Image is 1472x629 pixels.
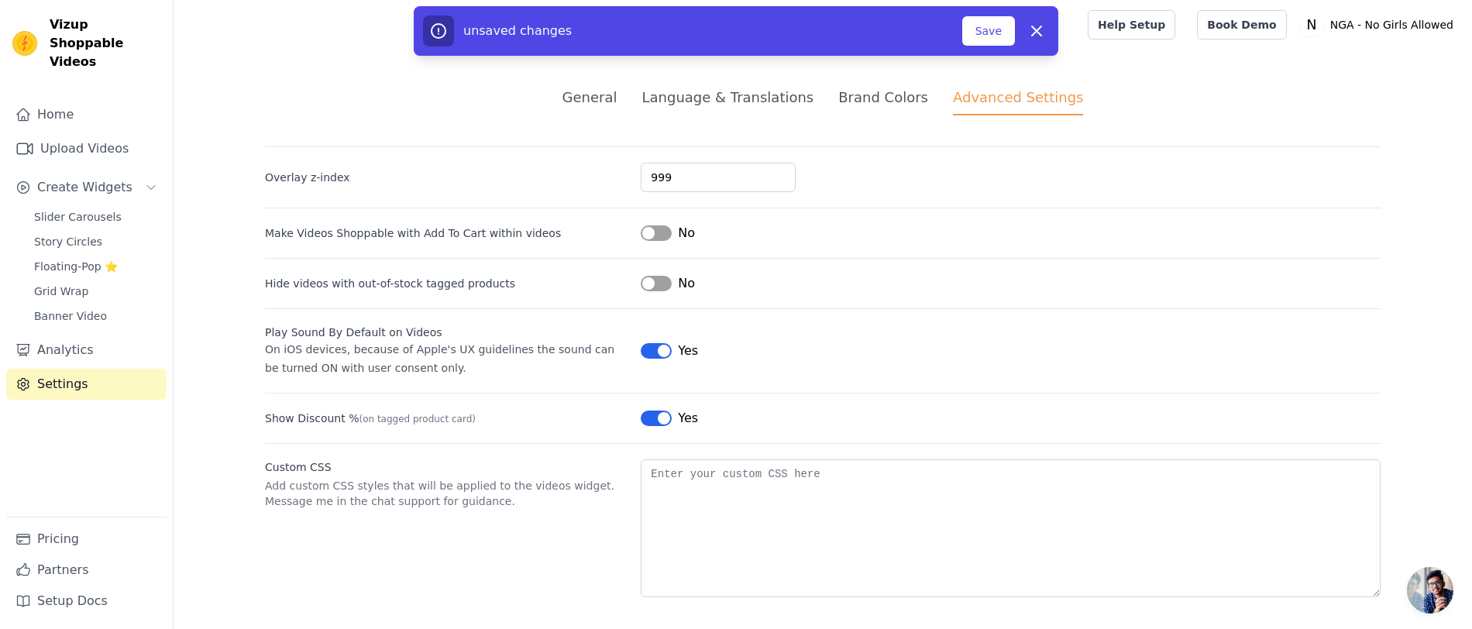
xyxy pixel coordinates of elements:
span: No [678,224,695,242]
label: Hide videos with out-of-stock tagged products [265,276,628,291]
span: Story Circles [34,234,102,249]
a: Banner Video [25,305,167,327]
p: Add custom CSS styles that will be applied to the videos widget. Message me in the chat support f... [265,478,628,509]
a: Analytics [6,335,167,366]
button: Yes [641,409,698,428]
label: Make Videos Shoppable with Add To Cart within videos [265,225,561,241]
button: Save [962,16,1015,46]
div: Language & Translations [641,87,813,108]
span: (on tagged product card) [359,414,476,424]
button: No [641,224,695,242]
a: Home [6,99,167,130]
a: Partners [6,555,167,586]
div: General [562,87,617,108]
span: Yes [678,409,698,428]
label: Show Discount % [265,411,628,426]
a: Upload Videos [6,133,167,164]
span: No [678,274,695,293]
button: Create Widgets [6,172,167,203]
a: Story Circles [25,231,167,253]
a: Slider Carousels [25,206,167,228]
div: Play Sound By Default on Videos [265,325,628,340]
a: Settings [6,369,167,400]
button: No [641,274,695,293]
span: Yes [678,342,698,360]
span: Create Widgets [37,178,132,197]
label: Custom CSS [265,459,628,475]
span: unsaved changes [463,23,572,38]
button: Yes [641,342,698,360]
span: Floating-Pop ⭐ [34,259,118,274]
div: Advanced Settings [953,87,1083,115]
label: Overlay z-index [265,170,628,185]
a: Open chat [1407,567,1453,614]
a: Setup Docs [6,586,167,617]
a: Pricing [6,524,167,555]
div: Brand Colors [838,87,928,108]
a: Grid Wrap [25,280,167,302]
span: On iOS devices, because of Apple's UX guidelines the sound can be turned ON with user consent only. [265,343,614,374]
a: Floating-Pop ⭐ [25,256,167,277]
span: Banner Video [34,308,107,324]
span: Slider Carousels [34,209,122,225]
span: Grid Wrap [34,284,88,299]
